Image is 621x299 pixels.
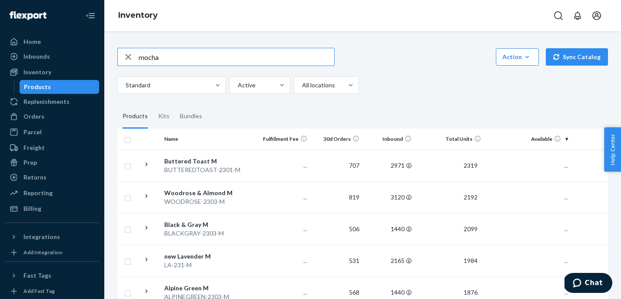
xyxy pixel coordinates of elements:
[311,129,363,149] th: 30d Orders
[164,220,255,229] div: Black & Gray M
[5,125,99,139] a: Parcel
[604,127,621,172] button: Help Center
[82,7,99,24] button: Close Navigation
[139,48,334,66] input: Search inventory by name or sku
[23,52,50,61] div: Inbounds
[415,129,485,149] th: Total Units
[363,129,415,149] th: Inbound
[118,10,158,20] a: Inventory
[5,247,99,258] a: Add Integration
[262,161,307,170] p: ...
[363,181,415,213] td: 3120
[5,230,99,244] button: Integrations
[262,225,307,233] p: ...
[488,288,568,297] p: ...
[23,249,62,256] div: Add Integration
[23,128,42,136] div: Parcel
[569,7,586,24] button: Open notifications
[123,104,148,129] div: Products
[485,129,571,149] th: Available
[23,233,60,241] div: Integrations
[488,193,568,202] p: ...
[164,166,255,174] div: BUTTEREDTOAST-2301-M
[588,7,605,24] button: Open account menu
[311,245,363,276] td: 531
[262,256,307,265] p: ...
[161,129,259,149] th: Name
[363,213,415,245] td: 1440
[5,95,99,109] a: Replenishments
[23,189,53,197] div: Reporting
[550,7,567,24] button: Open Search Box
[488,161,568,170] p: ...
[164,157,255,166] div: Buttered Toast M
[5,110,99,123] a: Orders
[5,186,99,200] a: Reporting
[460,193,481,201] span: 2192
[5,202,99,216] a: Billing
[23,112,44,121] div: Orders
[23,204,41,213] div: Billing
[125,81,126,90] input: Standard
[363,149,415,181] td: 2971
[301,81,302,90] input: All locations
[23,271,51,280] div: Fast Tags
[158,104,169,129] div: Kits
[164,261,255,269] div: LA-231-M
[237,81,238,90] input: Active
[24,83,51,91] div: Products
[363,245,415,276] td: 2165
[23,97,70,106] div: Replenishments
[10,11,46,20] img: Flexport logo
[502,53,532,61] div: Action
[460,289,481,296] span: 1876
[23,143,45,152] div: Freight
[5,286,99,296] a: Add Fast Tag
[311,149,363,181] td: 707
[311,213,363,245] td: 506
[164,197,255,206] div: WOODROSE-2303-M
[23,173,46,182] div: Returns
[164,252,255,261] div: new Lavender M
[460,257,481,264] span: 1984
[5,141,99,155] a: Freight
[5,156,99,169] a: Prep
[23,287,55,295] div: Add Fast Tag
[262,288,307,297] p: ...
[488,256,568,265] p: ...
[23,68,51,76] div: Inventory
[496,48,539,66] button: Action
[5,65,99,79] a: Inventory
[460,162,481,169] span: 2319
[164,284,255,292] div: Alpine Green M
[180,104,202,129] div: Bundles
[488,225,568,233] p: ...
[5,35,99,49] a: Home
[164,229,255,238] div: BLACKGRAY-2303-M
[111,3,165,28] ol: breadcrumbs
[546,48,608,66] button: Sync Catalog
[5,269,99,282] button: Fast Tags
[311,181,363,213] td: 819
[23,158,37,167] div: Prep
[20,80,100,94] a: Products
[5,170,99,184] a: Returns
[259,129,311,149] th: Fulfillment Fee
[164,189,255,197] div: Woodrose & Almond M
[23,37,41,46] div: Home
[460,225,481,233] span: 2099
[262,193,307,202] p: ...
[5,50,99,63] a: Inbounds
[565,273,612,295] iframe: Opens a widget where you can chat to one of our agents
